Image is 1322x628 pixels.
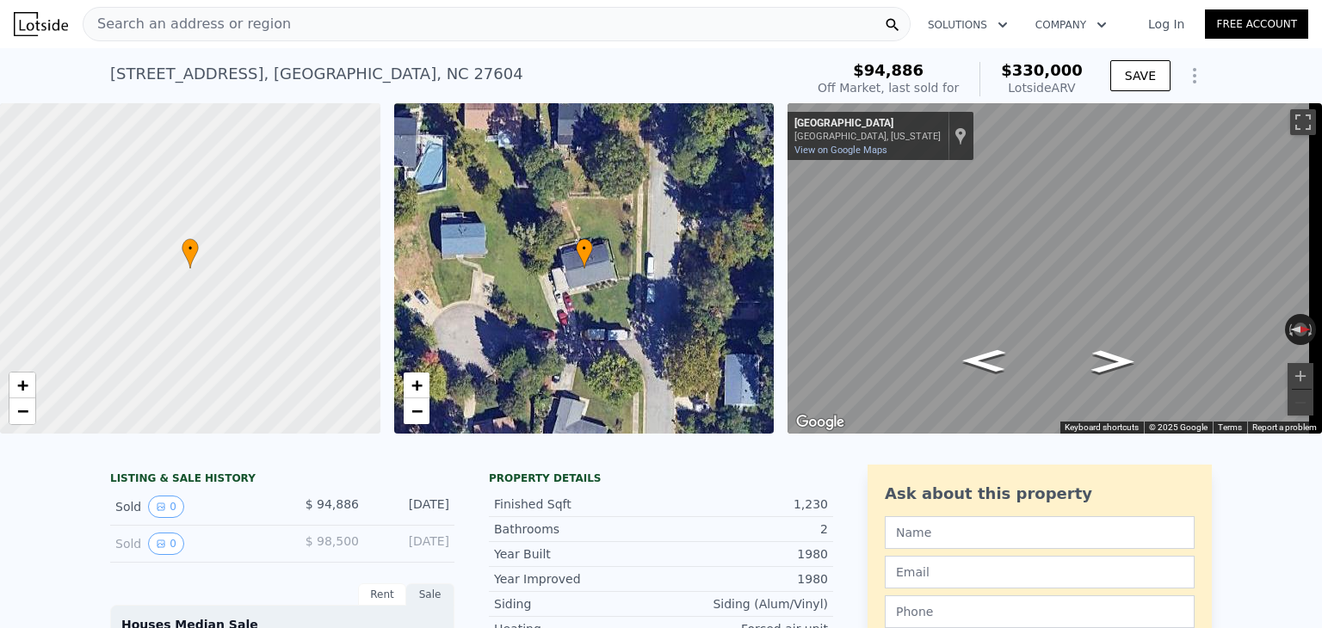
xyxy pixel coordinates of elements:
[494,595,661,613] div: Siding
[818,79,959,96] div: Off Market, last sold for
[373,496,449,518] div: [DATE]
[373,533,449,555] div: [DATE]
[83,14,291,34] span: Search an address or region
[115,496,269,518] div: Sold
[794,145,887,156] a: View on Google Maps
[489,471,833,485] div: Property details
[1288,363,1313,389] button: Zoom in
[1285,323,1316,336] button: Reset the view
[494,520,661,538] div: Bathrooms
[661,496,828,513] div: 1,230
[110,471,454,489] div: LISTING & SALE HISTORY
[306,497,359,511] span: $ 94,886
[9,372,35,398] a: Zoom in
[494,545,661,563] div: Year Built
[1073,345,1153,379] path: Go North, Saratoga Dr
[661,570,828,588] div: 1980
[494,496,661,513] div: Finished Sqft
[494,570,661,588] div: Year Improved
[661,520,828,538] div: 2
[14,12,68,36] img: Lotside
[661,545,828,563] div: 1980
[885,516,1195,549] input: Name
[406,583,454,606] div: Sale
[794,117,941,131] div: [GEOGRAPHIC_DATA]
[17,400,28,422] span: −
[944,344,1024,378] path: Go South, Saratoga Dr
[788,103,1322,434] div: Street View
[792,411,849,434] a: Open this area in Google Maps (opens a new window)
[914,9,1022,40] button: Solutions
[404,372,429,398] a: Zoom in
[794,131,941,142] div: [GEOGRAPHIC_DATA], [US_STATE]
[661,595,828,613] div: Siding (Alum/Vinyl)
[1285,314,1294,345] button: Rotate counterclockwise
[885,595,1195,628] input: Phone
[1110,60,1171,91] button: SAVE
[788,103,1322,434] div: Map
[853,61,924,79] span: $94,886
[1065,422,1139,434] button: Keyboard shortcuts
[1307,314,1317,345] button: Rotate clockwise
[954,126,967,145] a: Show location on map
[1290,109,1316,135] button: Toggle fullscreen view
[1001,61,1083,79] span: $330,000
[1177,58,1212,93] button: Show Options
[404,398,429,424] a: Zoom out
[411,374,422,396] span: +
[1218,422,1242,432] a: Terms (opens in new tab)
[792,411,849,434] img: Google
[576,241,593,256] span: •
[1252,422,1317,432] a: Report a problem
[1288,390,1313,416] button: Zoom out
[17,374,28,396] span: +
[1022,9,1121,40] button: Company
[1149,422,1208,432] span: © 2025 Google
[1001,79,1083,96] div: Lotside ARV
[9,398,35,424] a: Zoom out
[182,241,199,256] span: •
[885,482,1195,506] div: Ask about this property
[148,496,184,518] button: View historical data
[148,533,184,555] button: View historical data
[110,62,523,86] div: [STREET_ADDRESS] , [GEOGRAPHIC_DATA] , NC 27604
[1205,9,1308,39] a: Free Account
[306,534,359,548] span: $ 98,500
[1127,15,1205,33] a: Log In
[885,556,1195,588] input: Email
[115,533,269,555] div: Sold
[576,238,593,268] div: •
[358,583,406,606] div: Rent
[411,400,422,422] span: −
[182,238,199,268] div: •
